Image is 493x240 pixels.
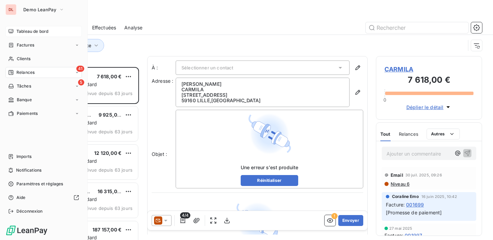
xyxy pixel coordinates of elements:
[17,42,34,48] span: Factures
[16,167,41,173] span: Notifications
[82,205,132,211] span: prévue depuis 63 jours
[391,172,403,178] span: Email
[366,22,468,33] input: Rechercher
[181,81,344,87] p: [PERSON_NAME]
[97,74,122,79] span: 7 618,00 €
[23,7,56,12] span: Demo LeanPay
[99,112,125,118] span: 9 925,00 €
[181,87,344,92] p: CARMILA
[78,79,84,85] span: 5
[17,56,30,62] span: Clients
[406,104,444,111] span: Déplier le détail
[241,175,299,186] button: Réinitialiser
[384,232,403,239] span: Facture :
[405,173,442,177] span: 30 juil. 2025, 09:26
[94,150,122,156] span: 12 120,00 €
[404,103,454,111] button: Déplier le détail
[390,181,409,187] span: Niveau 6
[16,181,63,187] span: Paramètres et réglages
[124,24,142,31] span: Analyse
[338,215,363,226] button: Envoyer
[181,98,344,103] p: 59160 LILLE , [GEOGRAPHIC_DATA]
[421,195,457,199] span: 16 juin 2025, 10:42
[389,226,413,230] span: 27 mai 2025
[241,164,299,171] span: Une erreur s’est produite
[427,129,460,139] button: Autres
[16,69,35,76] span: Relances
[384,74,473,88] h3: 7 618,00 €
[152,64,176,71] label: À :
[383,97,386,103] span: 0
[470,217,486,233] iframe: Intercom live chat
[5,192,82,203] a: Aide
[384,65,473,74] span: CARMILA
[380,131,391,137] span: Tout
[16,208,43,214] span: Déconnexion
[405,232,422,239] span: 001997
[16,154,31,160] span: Imports
[16,195,26,201] span: Aide
[82,91,132,96] span: prévue depuis 63 jours
[152,78,173,84] span: Adresse :
[16,28,48,35] span: Tableau de bord
[181,92,344,98] p: [STREET_ADDRESS]
[98,188,125,194] span: 16 315,00 €
[82,167,132,173] span: prévue depuis 63 jours
[386,201,405,208] span: Facture :
[5,4,16,15] div: DL
[17,97,32,103] span: Banque
[181,65,233,70] span: Sélectionner un contact
[399,131,418,137] span: Relances
[82,129,132,134] span: prévue depuis 63 jours
[180,212,190,218] span: 4/4
[152,151,167,157] span: Objet :
[92,227,122,232] span: 187 157,00 €
[386,210,442,215] span: [Promesse de paiement]
[248,112,291,156] img: Error
[406,201,424,208] span: 001699
[392,194,419,200] span: Coraline Emo
[92,24,116,31] span: Effectuées
[76,66,84,72] span: 41
[17,110,38,117] span: Paiements
[17,83,31,89] span: Tâches
[5,225,48,236] img: Logo LeanPay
